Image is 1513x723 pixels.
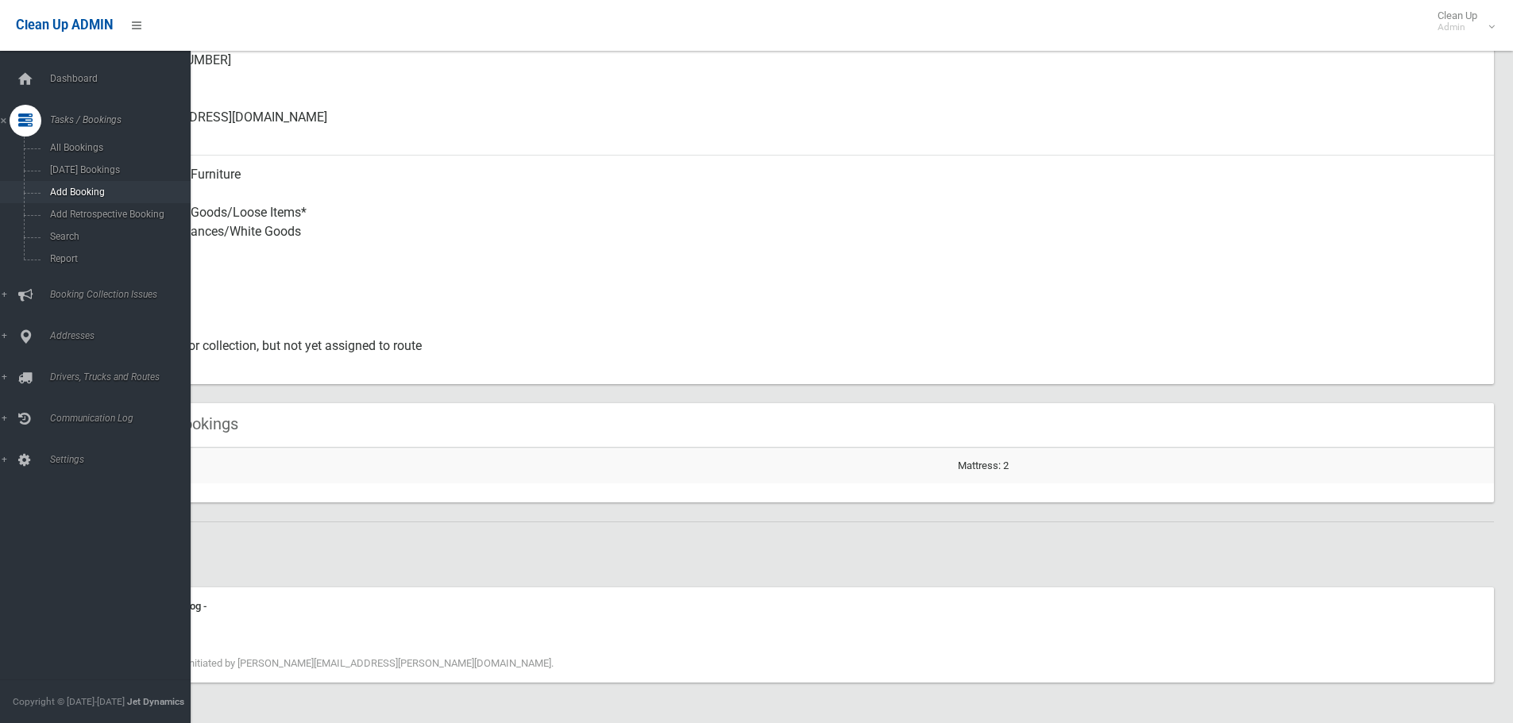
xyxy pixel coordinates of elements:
span: Add Retrospective Booking [45,209,189,220]
span: Clean Up ADMIN [16,17,113,33]
div: No [127,270,1481,327]
small: Status [127,356,1481,375]
a: [EMAIL_ADDRESS][DOMAIN_NAME]Email [70,98,1494,156]
td: Mattress: 2 [951,448,1494,483]
div: Approved for collection, but not yet assigned to route [127,327,1481,384]
span: Booking Collection Issues [45,289,203,300]
div: [EMAIL_ADDRESS][DOMAIN_NAME] [127,98,1481,156]
span: Copyright © [DATE]-[DATE] [13,696,125,707]
span: Report [45,253,189,264]
div: [DATE] 10:25 am [111,616,1484,635]
small: Items [127,241,1481,260]
span: Booking created initiated by [PERSON_NAME][EMAIL_ADDRESS][PERSON_NAME][DOMAIN_NAME]. [111,657,554,669]
small: Oversized [127,298,1481,317]
span: Add Booking [45,187,189,198]
span: Clean Up [1430,10,1493,33]
span: Dashboard [45,73,203,84]
small: Landline [127,70,1481,89]
h2: History [70,541,1494,562]
small: Email [127,127,1481,146]
span: Settings [45,454,203,465]
span: Search [45,231,189,242]
div: Communication Log - [111,597,1484,616]
span: Addresses [45,330,203,341]
span: All Bookings [45,142,189,153]
div: [PHONE_NUMBER] [127,41,1481,98]
span: Drivers, Trucks and Routes [45,371,203,383]
span: Tasks / Bookings [45,114,203,125]
strong: Jet Dynamics [127,696,184,707]
span: Communication Log [45,413,203,424]
span: [DATE] Bookings [45,164,189,175]
small: Admin [1438,21,1477,33]
div: Household Furniture Electronics Household Goods/Loose Items* Metal Appliances/White Goods [127,156,1481,270]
